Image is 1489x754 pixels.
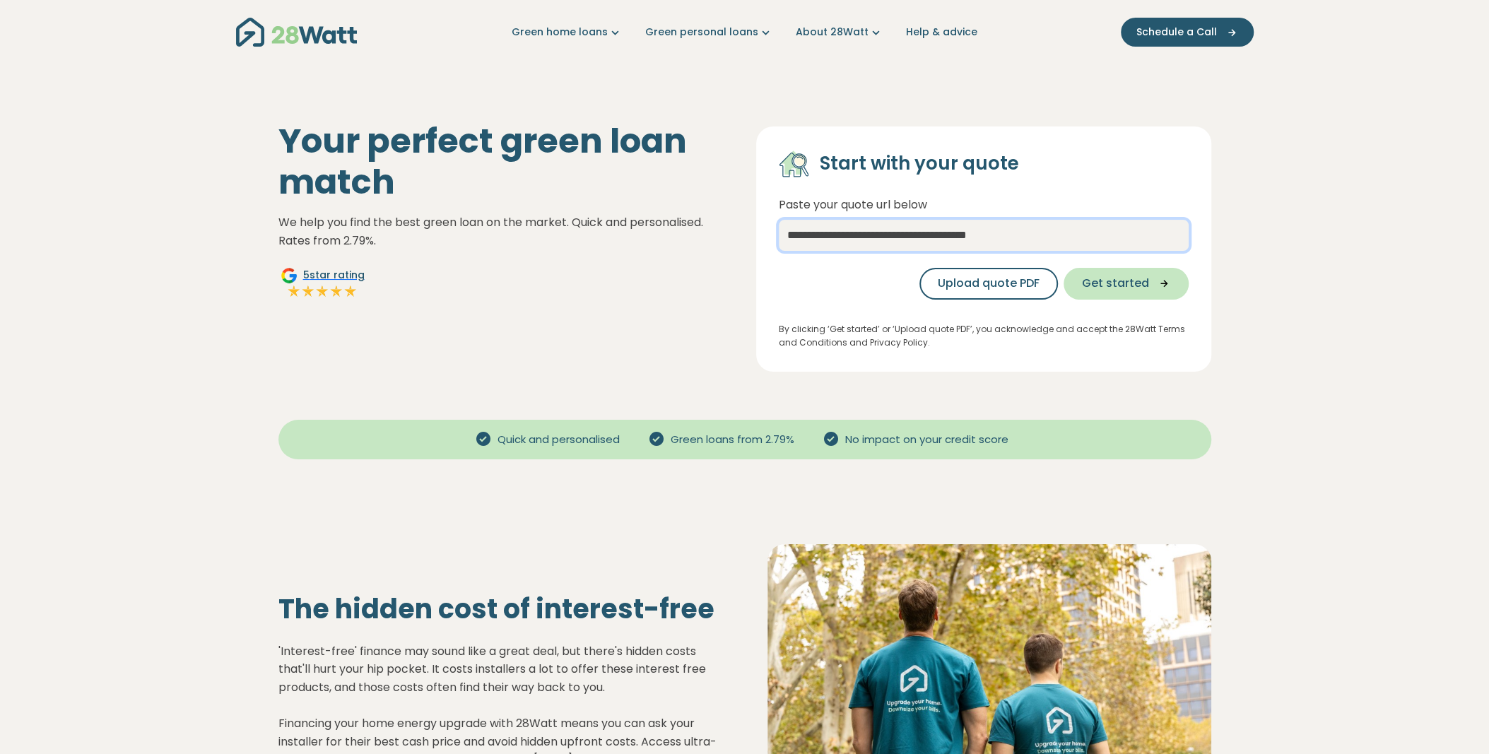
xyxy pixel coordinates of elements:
[343,284,358,298] img: Full star
[645,25,773,40] a: Green personal loans
[665,432,800,448] span: Green loans from 2.79%
[779,196,1189,214] p: Paste your quote url below
[315,284,329,298] img: Full star
[840,432,1014,448] span: No impact on your credit score
[492,432,625,448] span: Quick and personalised
[1418,686,1489,754] iframe: Chat Widget
[906,25,977,40] a: Help & advice
[1136,25,1217,40] span: Schedule a Call
[1121,18,1254,47] button: Schedule a Call
[287,284,301,298] img: Full star
[278,267,367,301] a: Google5star ratingFull starFull starFull starFull starFull star
[278,593,722,625] h2: The hidden cost of interest-free
[779,322,1189,349] p: By clicking ‘Get started’ or ‘Upload quote PDF’, you acknowledge and accept the 28Watt Terms and ...
[281,267,298,284] img: Google
[938,275,1040,292] span: Upload quote PDF
[1064,268,1189,300] button: Get started
[236,14,1254,50] nav: Main navigation
[278,121,734,202] h1: Your perfect green loan match
[796,25,883,40] a: About 28Watt
[329,284,343,298] img: Full star
[1082,275,1149,292] span: Get started
[512,25,623,40] a: Green home loans
[919,268,1058,300] button: Upload quote PDF
[303,268,365,283] span: 5 star rating
[301,284,315,298] img: Full star
[278,213,734,249] p: We help you find the best green loan on the market. Quick and personalised. Rates from 2.79%.
[820,152,1019,176] h4: Start with your quote
[236,18,357,47] img: 28Watt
